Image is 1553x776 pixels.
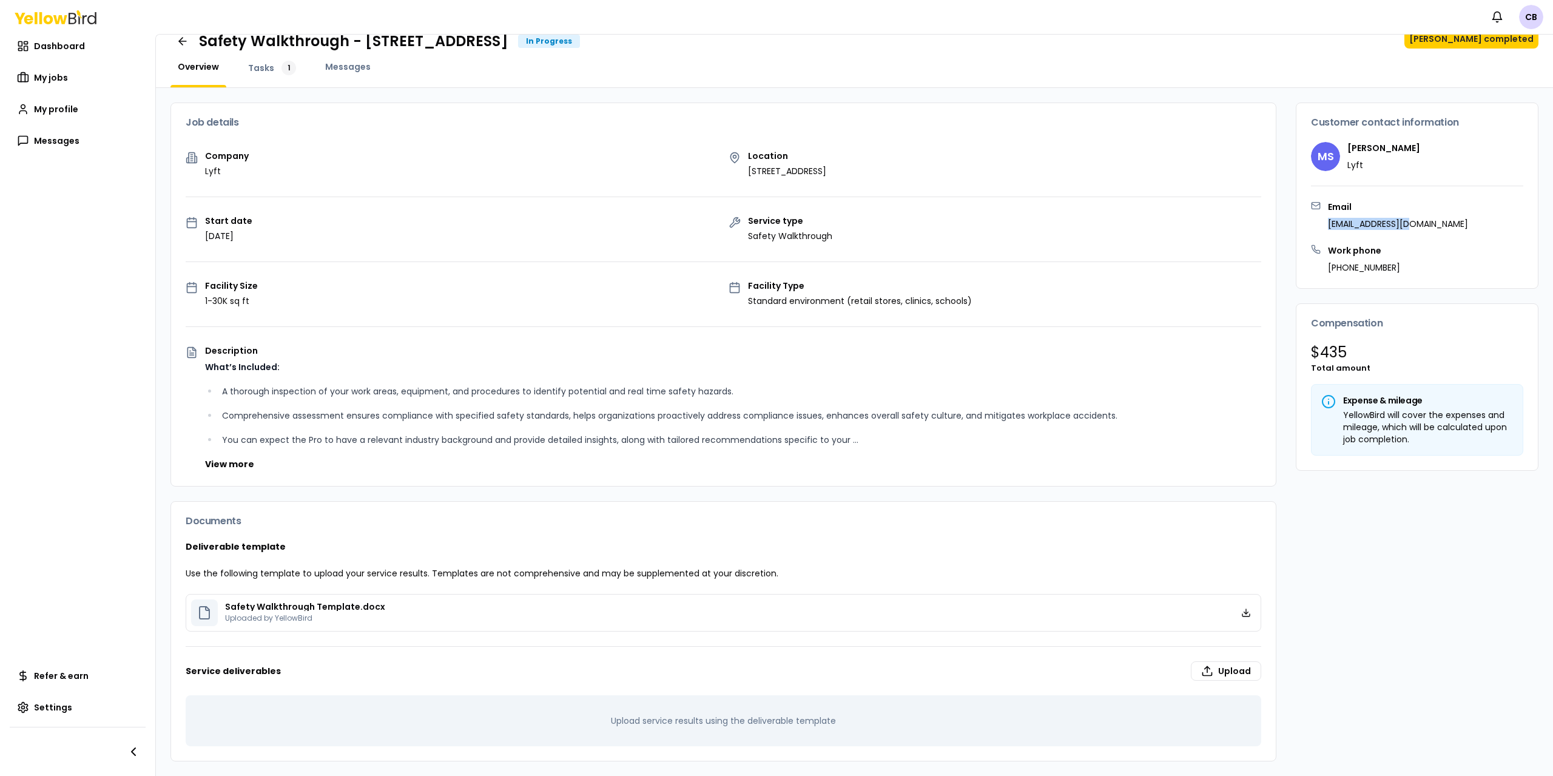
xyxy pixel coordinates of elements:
[10,664,146,688] a: Refer & earn
[10,695,146,720] a: Settings
[518,35,580,48] div: In Progress
[205,346,1261,355] p: Description
[1347,159,1420,171] p: Lyft
[205,152,249,160] p: Company
[10,129,146,153] a: Messages
[1191,661,1261,681] label: Upload
[186,567,1261,579] p: Use the following template to upload your service results. Templates are not comprehensive and ma...
[748,230,832,242] p: Safety Walkthrough
[241,61,303,75] a: Tasks1
[1311,319,1523,328] h3: Compensation
[1328,245,1400,257] h3: Work phone
[1311,142,1340,171] span: MS
[205,458,254,470] button: View more
[281,61,296,75] div: 1
[186,661,1261,681] h3: Service deliverables
[748,282,972,290] p: Facility Type
[205,282,258,290] p: Facility Size
[170,61,226,73] a: Overview
[186,695,1261,746] div: Upload service results using the deliverable template
[748,152,826,160] p: Location
[222,384,1261,399] p: A thorough inspection of your work areas, equipment, and procedures to identify potential and rea...
[325,61,371,73] span: Messages
[1404,29,1538,49] button: [PERSON_NAME] completed
[222,408,1261,423] p: Comprehensive assessment ensures compliance with specified safety standards, helps organizations ...
[225,613,385,623] p: Uploaded by YellowBird
[10,66,146,90] a: My jobs
[1311,362,1523,374] p: Total amount
[34,135,79,147] span: Messages
[205,230,252,242] p: [DATE]
[222,433,1261,447] p: You can expect the Pro to have a relevant industry background and provide detailed insights, alon...
[318,61,378,73] a: Messages
[186,541,1261,553] h3: Deliverable template
[225,602,385,611] p: Safety Walkthrough Template.docx
[205,295,258,307] p: 1-30K sq ft
[1347,142,1420,154] h4: [PERSON_NAME]
[186,516,1261,526] h3: Documents
[34,103,78,115] span: My profile
[186,118,1261,127] h3: Job details
[1328,218,1468,230] p: [EMAIL_ADDRESS][DOMAIN_NAME]
[10,97,146,121] a: My profile
[748,295,972,307] p: Standard environment (retail stores, clinics, schools)
[34,40,85,52] span: Dashboard
[1519,5,1543,29] span: CB
[1328,261,1400,274] p: [PHONE_NUMBER]
[34,701,72,714] span: Settings
[748,165,826,177] p: [STREET_ADDRESS]
[1321,409,1513,445] div: YellowBird will cover the expenses and mileage, which will be calculated upon job completion.
[10,34,146,58] a: Dashboard
[199,32,508,51] h1: Safety Walkthrough - [STREET_ADDRESS]
[205,165,249,177] p: Lyft
[1328,201,1468,213] h3: Email
[1311,118,1523,127] h3: Customer contact information
[34,670,89,682] span: Refer & earn
[205,217,252,225] p: Start date
[748,217,832,225] p: Service type
[178,61,219,73] span: Overview
[248,62,274,74] span: Tasks
[34,72,68,84] span: My jobs
[1311,343,1523,362] p: $ 435
[205,361,280,373] strong: What’s Included:
[1321,394,1513,407] h5: Expense & mileage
